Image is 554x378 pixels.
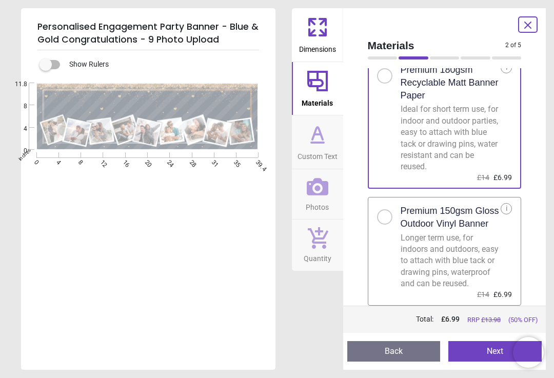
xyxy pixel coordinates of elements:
[508,315,538,325] span: (50% OFF)
[401,64,501,103] h2: Premium 180gsm Recyclable Matt Banner Paper
[401,104,501,172] div: Ideal for short term use, for indoor and outdoor parties, easy to attach with blue tack or drawin...
[292,220,343,271] button: Quantity
[445,315,460,323] span: 6.99
[302,93,333,109] span: Materials
[8,102,27,111] span: 8
[292,62,343,115] button: Materials
[493,173,512,182] span: £6.99
[298,147,338,162] span: Custom Text
[501,203,512,214] div: i
[448,341,542,362] button: Next
[8,80,27,89] span: 11.8
[306,197,329,213] span: Photos
[441,314,460,325] span: £
[347,341,441,362] button: Back
[401,232,501,290] div: Longer term use, for indoors and outdoors, easy to attach with blue tack or drawing pins, waterpr...
[493,290,512,299] span: £6.99
[304,249,331,264] span: Quantity
[299,39,336,55] span: Dimensions
[367,314,538,325] div: Total:
[477,290,489,299] span: £14
[401,205,501,230] h2: Premium 150gsm Gloss Outdoor Vinyl Banner
[292,115,343,169] button: Custom Text
[467,315,501,325] span: RRP
[368,38,506,53] span: Materials
[505,41,521,50] span: 2 of 5
[37,16,259,50] h5: Personalised Engagement Party Banner - Blue & Gold Congratulations - 9 Photo Upload
[46,58,275,71] div: Show Rulers
[8,147,27,155] span: 0
[8,125,27,133] span: 4
[477,173,489,182] span: £14
[292,8,343,62] button: Dimensions
[292,169,343,220] button: Photos
[481,316,501,324] span: £ 13.98
[513,337,544,368] iframe: Brevo live chat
